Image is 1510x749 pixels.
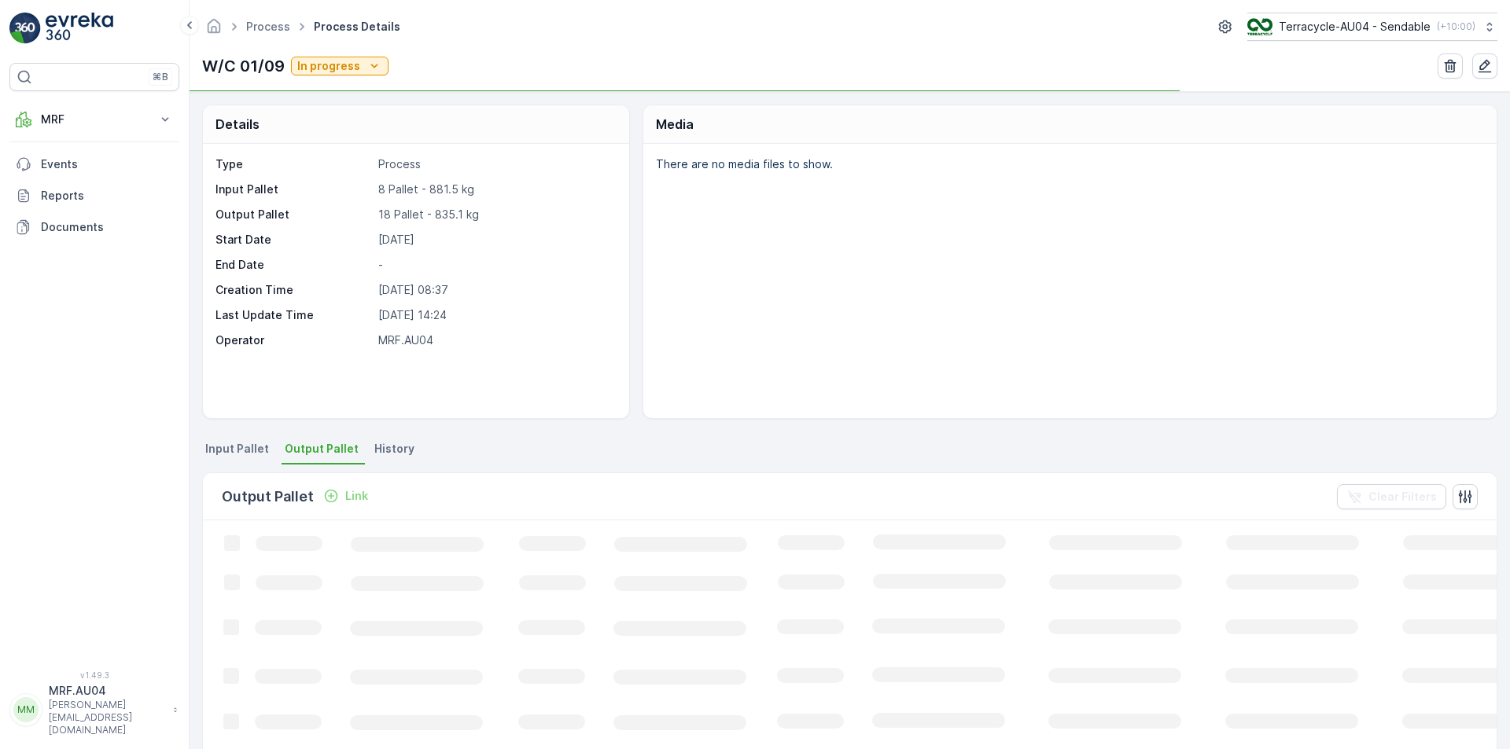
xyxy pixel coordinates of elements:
[9,149,179,180] a: Events
[345,488,368,504] p: Link
[378,156,613,172] p: Process
[205,24,223,37] a: Homepage
[41,219,173,235] p: Documents
[215,115,260,134] p: Details
[215,332,372,348] p: Operator
[41,188,173,204] p: Reports
[1337,484,1446,509] button: Clear Filters
[202,54,285,78] p: W/C 01/09
[1437,20,1475,33] p: ( +10:00 )
[215,182,372,197] p: Input Pallet
[317,486,374,505] button: Link
[1247,13,1497,41] button: Terracycle-AU04 - Sendable(+10:00)
[9,13,41,44] img: logo
[9,670,179,680] span: v 1.49.3
[41,156,173,172] p: Events
[311,19,403,35] span: Process Details
[378,332,613,348] p: MRF.AU04
[246,20,290,33] a: Process
[297,58,360,74] p: In progress
[9,180,179,211] a: Reports
[49,683,165,699] p: MRF.AU04
[378,182,613,197] p: 8 Pallet - 881.5 kg
[215,307,372,323] p: Last Update Time
[285,441,359,457] span: Output Pallet
[13,697,39,722] div: MM
[153,71,168,83] p: ⌘B
[291,57,389,75] button: In progress
[9,211,179,243] a: Documents
[656,115,694,134] p: Media
[656,156,1480,172] p: There are no media files to show.
[1247,18,1272,35] img: terracycle_logo.png
[378,282,613,298] p: [DATE] 08:37
[205,441,269,457] span: Input Pallet
[215,156,372,172] p: Type
[9,683,179,736] button: MMMRF.AU04[PERSON_NAME][EMAIL_ADDRESS][DOMAIN_NAME]
[222,486,314,508] p: Output Pallet
[1279,19,1431,35] p: Terracycle-AU04 - Sendable
[378,307,613,323] p: [DATE] 14:24
[41,112,148,127] p: MRF
[9,104,179,135] button: MRF
[378,257,613,273] p: -
[1368,489,1437,505] p: Clear Filters
[49,699,165,736] p: [PERSON_NAME][EMAIL_ADDRESS][DOMAIN_NAME]
[215,232,372,248] p: Start Date
[215,257,372,273] p: End Date
[374,441,414,457] span: History
[378,232,613,248] p: [DATE]
[378,207,613,222] p: 18 Pallet - 835.1 kg
[215,207,372,222] p: Output Pallet
[215,282,372,298] p: Creation Time
[46,13,113,44] img: logo_light-DOdMpM7g.png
